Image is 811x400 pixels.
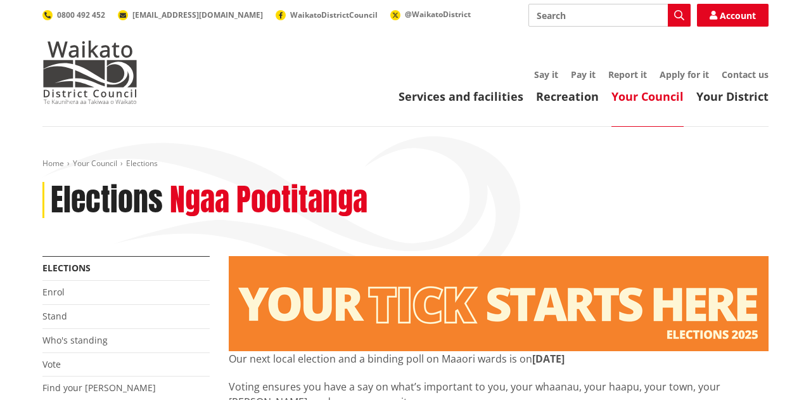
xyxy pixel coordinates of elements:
span: Elections [126,158,158,169]
a: [EMAIL_ADDRESS][DOMAIN_NAME] [118,10,263,20]
a: Stand [42,310,67,322]
h2: Ngaa Pootitanga [170,182,367,219]
img: Waikato District Council - Te Kaunihera aa Takiwaa o Waikato [42,41,137,104]
a: Report it [608,68,647,81]
span: 0800 492 452 [57,10,105,20]
a: Pay it [571,68,596,81]
a: Your Council [73,158,117,169]
nav: breadcrumb [42,158,769,169]
a: Elections [42,262,91,274]
a: Enrol [42,286,65,298]
span: WaikatoDistrictCouncil [290,10,378,20]
a: Services and facilities [399,89,523,104]
p: Our next local election and a binding poll on Maaori wards is on [229,351,769,366]
a: Who's standing [42,334,108,346]
img: Elections - Website banner [229,256,769,351]
a: Your Council [611,89,684,104]
a: Contact us [722,68,769,81]
a: Vote [42,358,61,370]
h1: Elections [51,182,163,219]
a: Recreation [536,89,599,104]
a: WaikatoDistrictCouncil [276,10,378,20]
a: Home [42,158,64,169]
strong: [DATE] [532,352,565,366]
a: Apply for it [660,68,709,81]
a: Find your [PERSON_NAME] [42,382,156,394]
a: Say it [534,68,558,81]
a: Your District [696,89,769,104]
input: Search input [528,4,691,27]
a: 0800 492 452 [42,10,105,20]
span: [EMAIL_ADDRESS][DOMAIN_NAME] [132,10,263,20]
a: Account [697,4,769,27]
span: @WaikatoDistrict [405,9,471,20]
a: @WaikatoDistrict [390,9,471,20]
